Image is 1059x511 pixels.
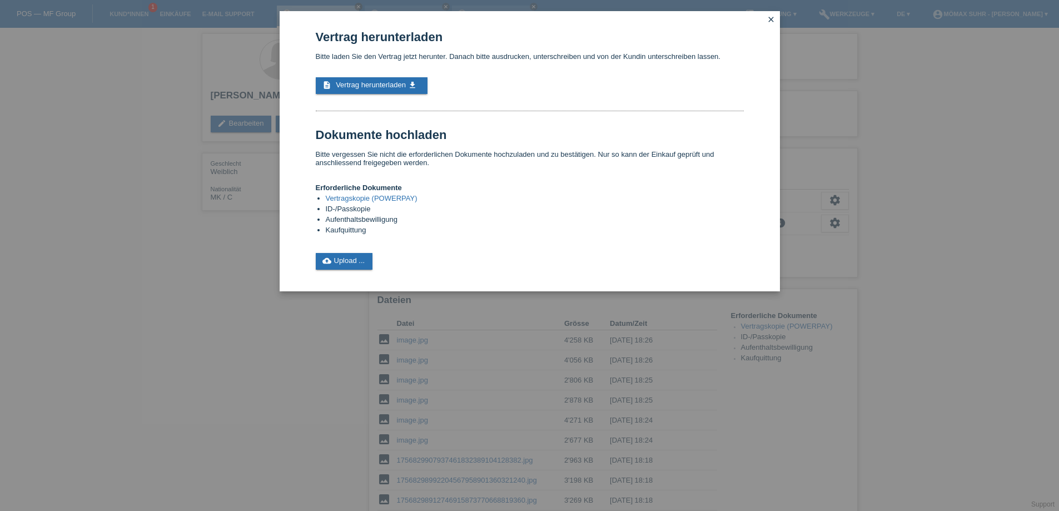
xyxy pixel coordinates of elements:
[316,253,373,270] a: cloud_uploadUpload ...
[336,81,406,89] span: Vertrag herunterladen
[316,77,427,94] a: description Vertrag herunterladen get_app
[316,52,744,61] p: Bitte laden Sie den Vertrag jetzt herunter. Danach bitte ausdrucken, unterschreiben und von der K...
[764,14,778,27] a: close
[322,81,331,90] i: description
[326,226,744,236] li: Kaufquittung
[322,256,331,265] i: cloud_upload
[316,128,744,142] h1: Dokumente hochladen
[326,194,417,202] a: Vertragskopie (POWERPAY)
[408,81,417,90] i: get_app
[326,215,744,226] li: Aufenthaltsbewilligung
[316,150,744,167] p: Bitte vergessen Sie nicht die erforderlichen Dokumente hochzuladen und zu bestätigen. Nur so kann...
[316,183,744,192] h4: Erforderliche Dokumente
[767,15,775,24] i: close
[326,205,744,215] li: ID-/Passkopie
[316,30,744,44] h1: Vertrag herunterladen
